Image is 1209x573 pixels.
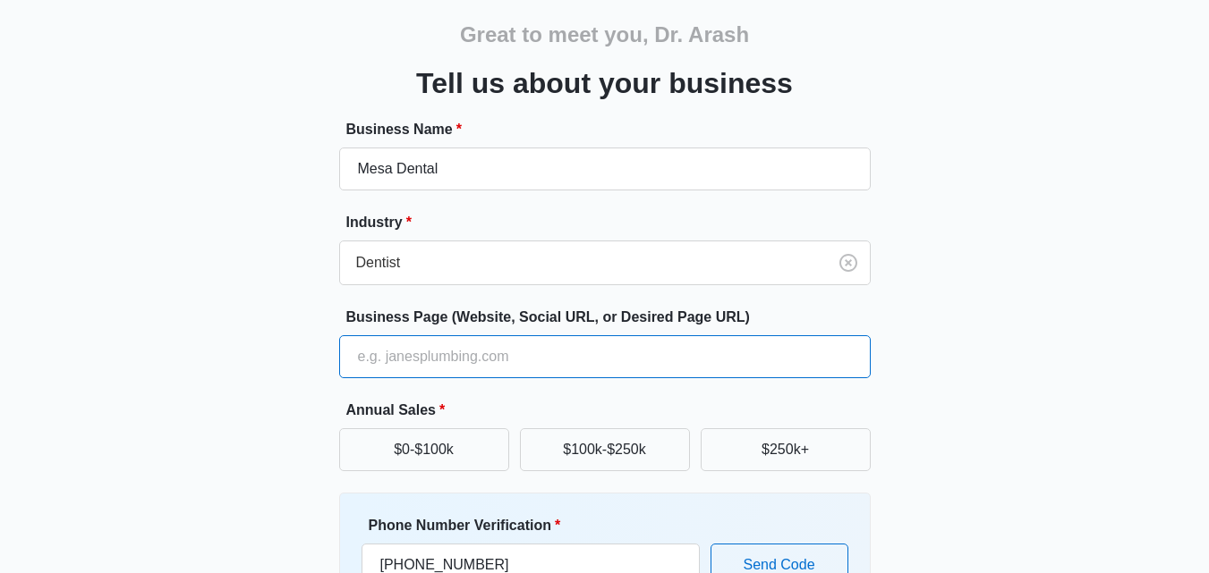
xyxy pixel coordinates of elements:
[346,400,878,421] label: Annual Sales
[339,147,871,190] input: e.g. Jane's Plumbing
[339,428,509,471] button: $0-$100k
[416,62,793,105] h3: Tell us about your business
[346,119,878,140] label: Business Name
[460,19,749,51] h2: Great to meet you, Dr. Arash
[834,249,863,277] button: Clear
[346,212,878,233] label: Industry
[346,307,878,328] label: Business Page (Website, Social URL, or Desired Page URL)
[520,428,690,471] button: $100k-$250k
[701,428,871,471] button: $250k+
[339,335,871,378] input: e.g. janesplumbing.com
[369,515,707,536] label: Phone Number Verification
